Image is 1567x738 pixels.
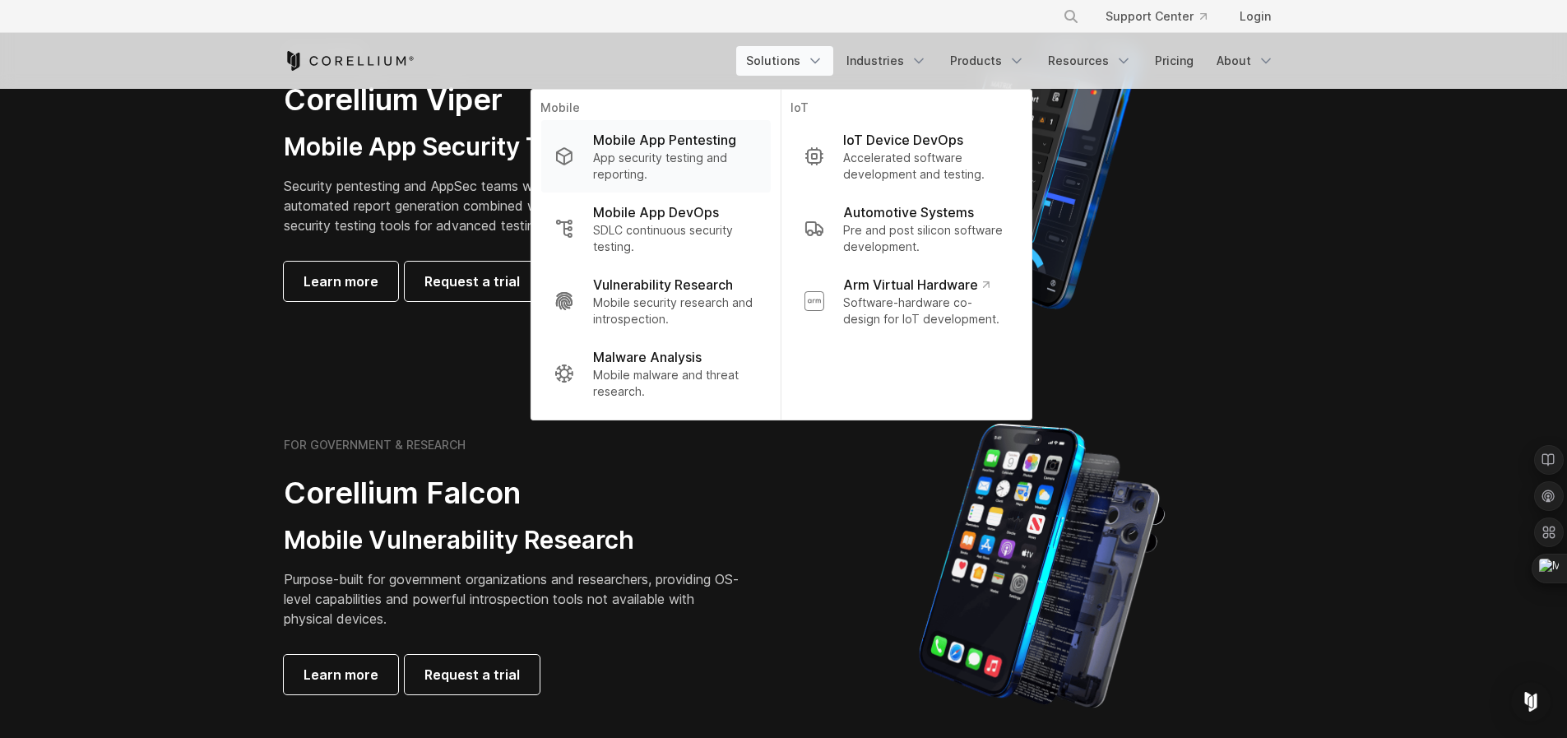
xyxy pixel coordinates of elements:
[1043,2,1284,31] div: Navigation Menu
[284,655,398,694] a: Learn more
[790,100,1021,120] p: IoT
[540,100,770,120] p: Mobile
[736,46,1284,76] div: Navigation Menu
[284,176,705,235] p: Security pentesting and AppSec teams will love the simplicity of automated report generation comb...
[593,202,719,222] p: Mobile App DevOps
[1226,2,1284,31] a: Login
[1145,46,1203,76] a: Pricing
[736,46,833,76] a: Solutions
[284,132,705,163] h3: Mobile App Security Testing
[405,262,540,301] a: Request a trial
[593,295,757,327] p: Mobile security research and introspection.
[843,222,1008,255] p: Pre and post silicon software development.
[540,193,770,265] a: Mobile App DevOps SDLC continuous security testing.
[790,193,1021,265] a: Automotive Systems Pre and post silicon software development.
[424,665,520,685] span: Request a trial
[790,265,1021,337] a: Arm Virtual Hardware Software-hardware co-design for IoT development.
[593,222,757,255] p: SDLC continuous security testing.
[593,275,733,295] p: Vulnerability Research
[843,150,1008,183] p: Accelerated software development and testing.
[1511,682,1551,722] div: Open Intercom Messenger
[540,337,770,410] a: Malware Analysis Mobile malware and threat research.
[540,265,770,337] a: Vulnerability Research Mobile security research and introspection.
[593,367,757,400] p: Mobile malware and threat research.
[1038,46,1142,76] a: Resources
[405,655,540,694] a: Request a trial
[284,81,705,118] h2: Corellium Viper
[593,347,702,367] p: Malware Analysis
[940,46,1035,76] a: Products
[843,202,974,222] p: Automotive Systems
[837,46,937,76] a: Industries
[1056,2,1086,31] button: Search
[843,130,963,150] p: IoT Device DevOps
[284,525,744,556] h3: Mobile Vulnerability Research
[424,272,520,291] span: Request a trial
[304,665,378,685] span: Learn more
[284,262,398,301] a: Learn more
[918,29,1166,317] img: Corellium MATRIX automated report on iPhone showing app vulnerability test results across securit...
[284,569,744,629] p: Purpose-built for government organizations and researchers, providing OS-level capabilities and p...
[540,120,770,193] a: Mobile App Pentesting App security testing and reporting.
[843,275,989,295] p: Arm Virtual Hardware
[1207,46,1284,76] a: About
[284,51,415,71] a: Corellium Home
[593,130,736,150] p: Mobile App Pentesting
[284,438,466,453] h6: FOR GOVERNMENT & RESEARCH
[843,295,1008,327] p: Software-hardware co-design for IoT development.
[1092,2,1220,31] a: Support Center
[284,475,744,512] h2: Corellium Falcon
[790,120,1021,193] a: IoT Device DevOps Accelerated software development and testing.
[918,422,1166,710] img: iPhone model separated into the mechanics used to build the physical device.
[593,150,757,183] p: App security testing and reporting.
[304,272,378,291] span: Learn more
